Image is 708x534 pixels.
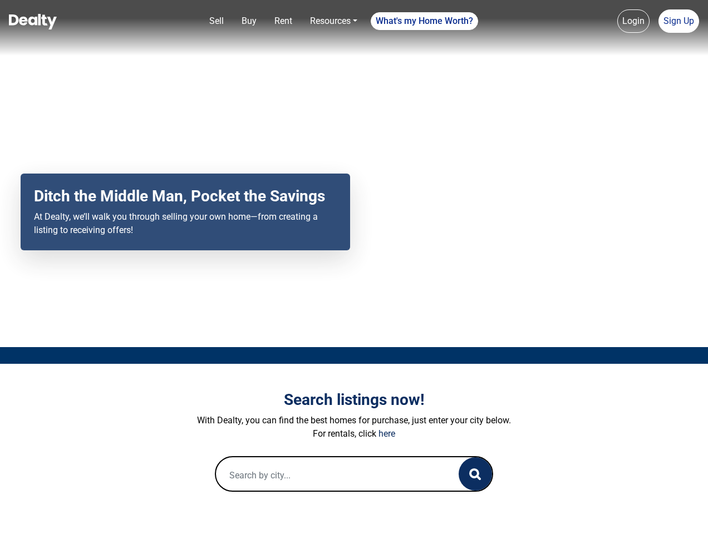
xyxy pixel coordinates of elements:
a: What's my Home Worth? [371,12,478,30]
h2: Ditch the Middle Man, Pocket the Savings [34,187,337,206]
a: here [378,428,395,439]
a: Login [617,9,650,33]
p: For rentals, click [45,427,663,441]
p: With Dealty, you can find the best homes for purchase, just enter your city below. [45,414,663,427]
input: Search by city... [216,457,436,493]
a: Sell [205,10,228,32]
img: Dealty - Buy, Sell & Rent Homes [9,14,57,29]
a: Resources [306,10,362,32]
a: Rent [270,10,297,32]
h3: Search listings now! [45,390,663,409]
a: Buy [237,10,261,32]
p: At Dealty, we’ll walk you through selling your own home—from creating a listing to receiving offers! [34,210,337,237]
a: Sign Up [658,9,699,33]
